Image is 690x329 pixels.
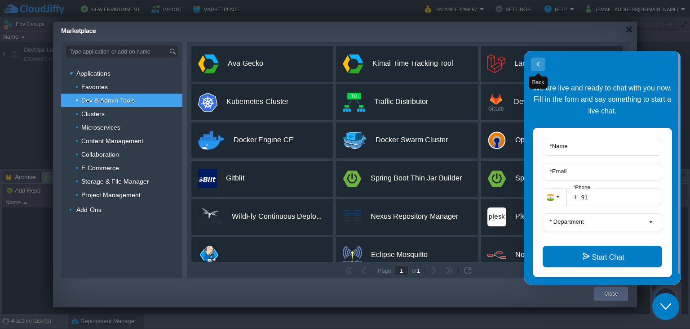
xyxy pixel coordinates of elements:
[515,245,566,264] div: Node-RED Dev
[343,54,363,73] img: app.svg
[343,169,362,188] img: spring-boot-logo.png
[198,169,217,188] img: public.php
[371,169,462,188] div: Spring Boot Thin Jar Builder
[198,131,225,150] img: docker-engine-logo-2.png
[232,207,322,226] div: WildFly Continuous Deployment
[487,246,506,265] img: node-red-logo.png
[515,207,588,226] div: Plesk Hosting Platform
[234,131,294,149] div: Docker Engine CE
[514,54,562,73] div: Laravel nGINX
[371,207,458,226] div: Nexus Repository Manager
[374,92,428,111] div: Traffic Distributor
[198,245,220,264] img: jenkins-jelastic.png
[604,289,618,298] button: Close
[487,207,506,226] img: plesk.png
[372,54,453,73] div: Kimai Time Tracking Tool
[487,169,506,188] img: spring-boot-logo.png
[198,207,223,226] img: wildfly-logo-70px.png
[487,54,505,73] img: logomark.min.svg
[514,92,605,111] div: DevOps Lab - GitLab Server
[226,92,288,111] div: Kubernetes Cluster
[198,93,217,112] img: k8s-logo.png
[343,93,365,112] img: public.php
[375,267,394,274] div: Page
[198,54,219,73] img: app.svg
[376,131,448,149] div: Docker Swarm Cluster
[487,93,505,112] img: gitlab-logo.png
[343,207,362,226] img: Nexus.png
[515,169,602,188] div: Spring Boot Fat Jar Builder
[515,131,597,149] div: OpenVPN Access Server
[228,54,263,73] div: Ava Gecko
[343,246,362,265] img: mosquitto-logo.png
[487,131,506,150] img: logo.png
[417,267,420,274] span: 1
[652,293,681,320] iframe: chat widget
[343,131,367,150] img: docker-swarm-logo-89x70.png
[409,267,423,274] div: of
[371,245,428,264] div: Eclipse Mosquitto
[226,169,244,188] div: Gitblit
[524,51,681,285] iframe: chat widget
